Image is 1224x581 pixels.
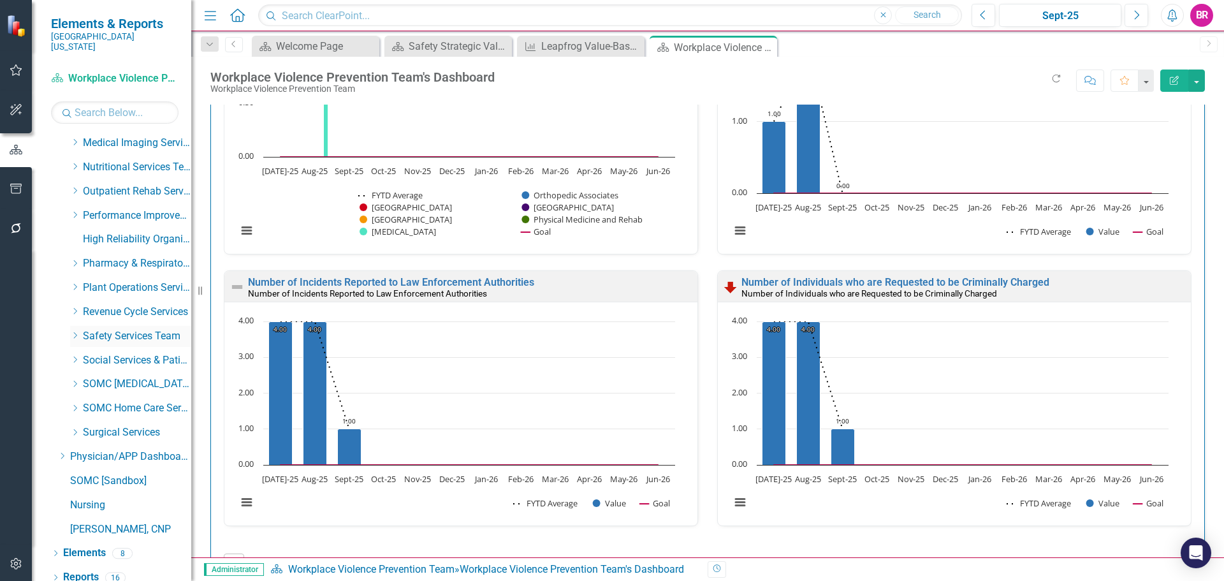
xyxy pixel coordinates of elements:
a: Revenue Cycle Services [83,305,191,320]
a: Welcome Page [255,38,376,54]
button: Sept-25 [999,4,1121,27]
path: Aug-25, 4. Value. [797,322,820,466]
text: 0.00 [732,186,747,198]
g: Goal, series 3 of 3. Line with 12 data points. [771,462,1155,467]
a: Number of Individuals who are Requested to be Criminally Charged [741,276,1049,288]
a: Workplace Violence Prevention Team [288,563,455,575]
button: Show Value [593,497,626,509]
div: Chart. Highcharts interactive chart. [231,43,691,251]
text: Mar-26 [542,473,569,485]
div: 8 [112,548,133,559]
a: Safety Strategic Value Dashboard [388,38,509,54]
div: Safety Strategic Value Dashboard [409,38,509,54]
input: Search ClearPoint... [258,4,962,27]
text: [DATE]-25 [262,165,298,177]
text: Oct-25 [371,165,396,177]
img: Not Defined [229,279,245,295]
div: Workplace Violence Prevention Team's Dashboard [210,70,495,84]
text: 1.00 [732,115,747,126]
text: Mar-26 [1035,473,1062,485]
g: Goal, series 8 of 8. Line with 12 data points. [278,154,661,159]
path: Jul-25, 4. Value. [269,322,293,466]
text: Nov-25 [898,202,924,213]
button: Show FYTD Average [1007,497,1072,509]
button: Show Orthopedic Associates [521,189,618,201]
text: Mar-26 [542,165,569,177]
button: Show Goal [1133,497,1163,509]
text: Oct-25 [371,473,396,485]
button: View chart menu, Chart [731,222,749,240]
text: 4.00 [308,325,321,334]
text: Sept-25 [335,473,363,485]
button: Show Ironton Family Health Center [521,202,644,213]
svg: Interactive chart [231,43,681,251]
text: May-26 [1104,202,1131,213]
button: Show Goal [521,226,551,237]
a: Pharmacy & Respiratory [83,256,191,271]
a: Physician/APP Dashboards [70,450,191,464]
text: Feb-26 [1002,473,1027,485]
img: Below Plan [723,279,738,295]
a: Surgical Services [83,425,191,440]
a: [PERSON_NAME], CNP [70,522,191,537]
text: Sept-25 [335,165,363,177]
span: Administrator [204,563,264,576]
text: 2.00 [732,386,747,398]
text: Feb-26 [508,165,534,177]
button: Show Value [1086,226,1119,237]
button: Show Goal [640,497,670,509]
text: Oct-25 [864,473,889,485]
span: Elements & Reports [51,16,178,31]
a: Nursing [70,498,191,513]
button: View chart menu, Chart [238,494,256,511]
button: Show Value [1086,497,1119,509]
small: Number of Incidents Reported to Law Enforcement Authorities [248,288,487,298]
g: Goal, series 3 of 3. Line with 12 data points. [771,191,1155,196]
text: May-26 [610,165,637,177]
g: Goal, series 3 of 3. Line with 12 data points. [278,462,661,467]
text: Feb-26 [508,473,534,485]
div: BR [1190,4,1213,27]
div: » [270,563,698,577]
button: Show FYTD Average [513,497,579,509]
svg: Interactive chart [231,315,681,522]
a: SOMC Home Care Services [83,401,191,416]
g: Value, series 2 of 3. Bar series with 12 bars. [762,321,1153,466]
text: 1.00 [238,422,254,434]
text: 0.00 [238,458,254,469]
a: Medical Imaging Services [83,136,191,151]
div: Sept-25 [1003,8,1117,24]
text: Dec-25 [439,165,465,177]
text: Jan-26 [474,473,498,485]
text: 0.00 [238,150,254,161]
text: Jan-26 [967,202,991,213]
div: Welcome Page [276,38,376,54]
text: 4.00 [238,314,254,326]
text: Dec-25 [933,473,958,485]
text: 1.00 [768,109,781,118]
text: Jun-26 [645,165,670,177]
img: ClearPoint Strategy [6,14,29,36]
text: Aug-25 [302,473,328,485]
small: Number of Individuals who are Requested to be Criminally Charged [741,288,997,298]
div: Chart. Highcharts interactive chart. [231,315,691,522]
svg: Interactive chart [724,315,1175,522]
text: 1.00 [732,422,747,434]
path: Sept-25, 1. Value. [831,429,855,466]
text: Sept-25 [828,202,857,213]
span: Search [914,10,941,20]
text: Jun-26 [645,473,670,485]
button: Show FYTD Average [1007,226,1072,237]
button: View chart menu, Chart [731,494,749,511]
text: May-26 [1104,473,1131,485]
g: Value, series 2 of 3. Bar series with 12 bars. [269,321,659,466]
text: Dec-25 [439,473,465,485]
text: Aug-25 [795,202,821,213]
a: High Reliability Organization [83,232,191,247]
text: 0.00 [732,458,747,469]
button: View chart menu, Chart [238,222,256,240]
text: Jun-26 [1139,473,1163,485]
path: Aug-25, 2. Value. [797,50,820,193]
a: SOMC [MEDICAL_DATA] & Infusion Services [83,377,191,392]
text: Mar-26 [1035,202,1062,213]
